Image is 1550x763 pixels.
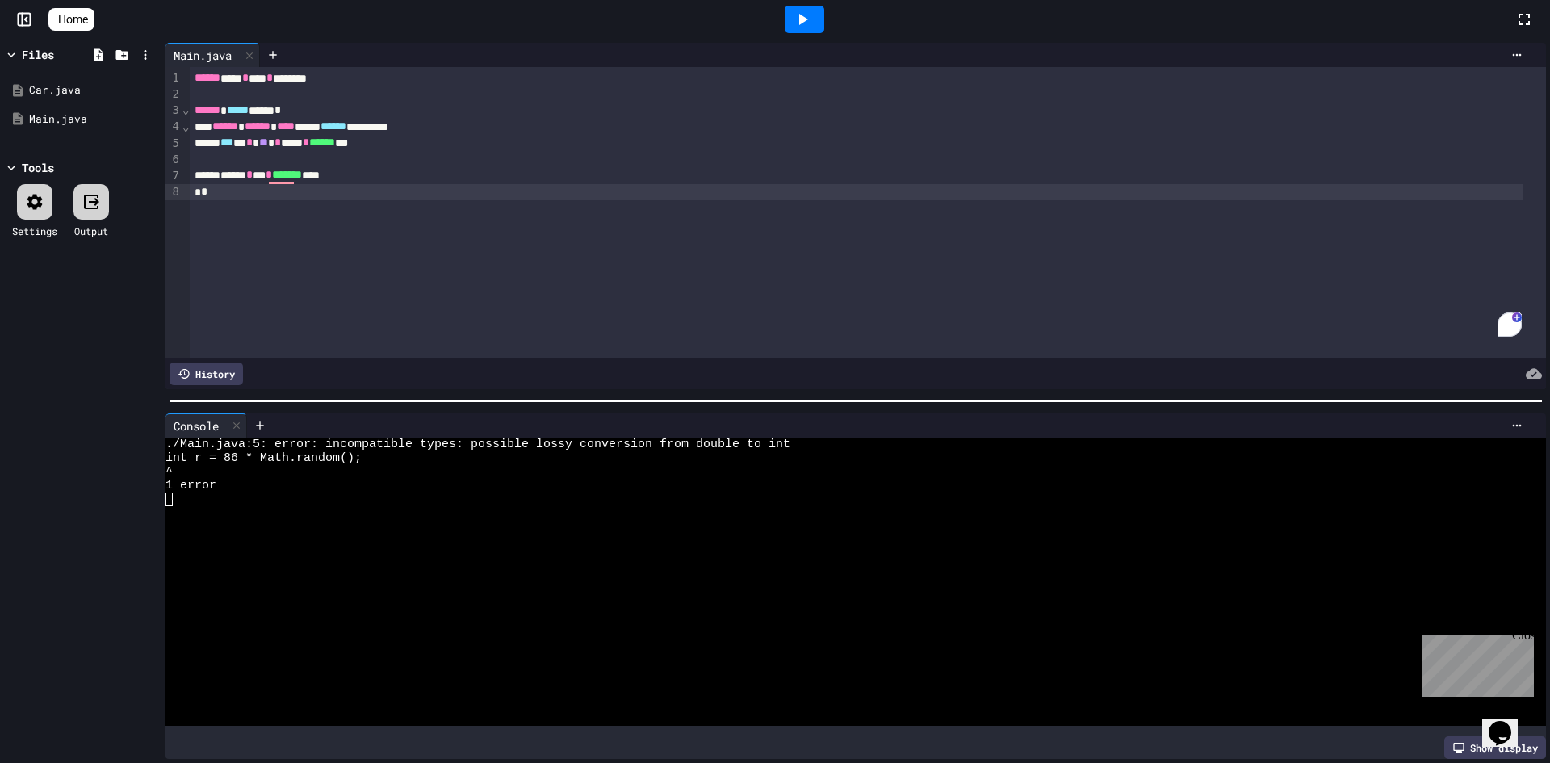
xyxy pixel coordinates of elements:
span: 1 error [165,479,216,493]
span: ^ [165,465,173,479]
div: 2 [165,86,182,103]
div: 5 [165,136,182,152]
div: To enrich screen reader interactions, please activate Accessibility in Grammarly extension settings [190,67,1546,358]
span: int r = 86 * Math.random(); [165,451,362,465]
span: ./Main.java:5: error: incompatible types: possible lossy conversion from double to int [165,438,790,451]
div: Main.java [165,43,260,67]
span: Fold line [182,103,190,116]
div: Console [165,417,227,434]
div: Main.java [165,47,240,64]
div: Car.java [29,82,155,99]
div: Tools [22,159,54,176]
div: 6 [165,152,182,168]
span: Fold line [182,120,190,133]
div: Settings [12,224,57,238]
div: Main.java [29,111,155,128]
div: 1 [165,70,182,86]
div: 8 [165,184,182,200]
div: Console [165,413,247,438]
a: Home [48,8,94,31]
div: Files [22,46,54,63]
div: Show display [1444,736,1546,759]
span: Home [58,11,88,27]
div: Chat with us now!Close [6,6,111,103]
div: 7 [165,168,182,184]
iframe: chat widget [1482,698,1534,747]
div: 4 [165,119,182,135]
div: History [170,363,243,385]
div: Output [74,224,108,238]
div: 3 [165,103,182,119]
iframe: chat widget [1416,628,1534,697]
